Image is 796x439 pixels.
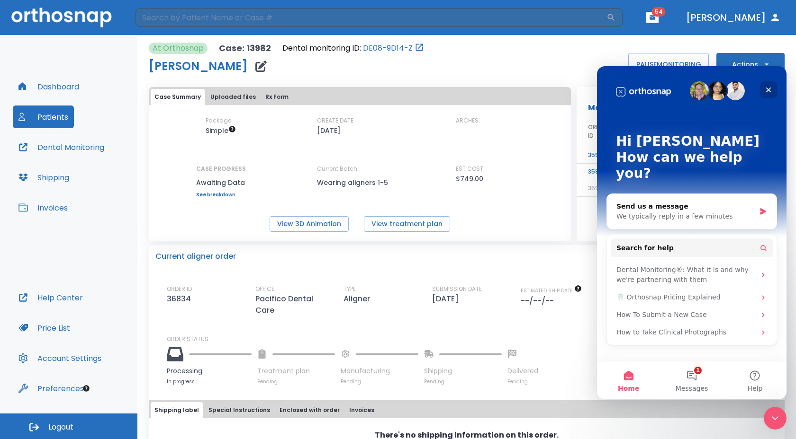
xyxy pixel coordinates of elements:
[432,285,482,293] p: SUBMISSION DATE
[456,116,479,125] p: ARCHES
[577,164,621,180] td: 35928
[219,43,271,54] p: Case: 13982
[716,53,785,76] button: Actions
[577,147,621,164] td: 35928
[588,123,609,140] span: ORDER ID
[151,402,783,418] div: tabs
[282,43,361,54] p: Dental monitoring ID:
[13,136,110,158] button: Dental Monitoring
[13,166,75,189] button: Shipping
[424,378,502,385] p: Pending
[167,335,778,343] p: ORDER STATUS
[13,196,73,219] button: Invoices
[317,165,402,173] p: Current Batch
[270,216,349,232] button: View 3D Animation
[13,75,85,98] button: Dashboard
[153,43,204,54] p: At Orthosnap
[255,285,274,293] p: OFFICE
[196,177,246,188] p: Awaiting Data
[255,293,336,316] p: Pacifico Dental Care
[48,422,73,432] span: Logout
[521,287,582,294] span: The date will be available after approving treatment plan
[456,173,483,184] p: $749.00
[317,125,341,136] p: [DATE]
[205,402,274,418] button: Special Instructions
[257,378,335,385] p: Pending
[432,293,462,305] p: [DATE]
[13,105,74,128] button: Patients
[167,366,252,376] p: Processing
[345,402,378,418] button: Invoices
[597,66,787,399] iframe: Intercom live chat
[682,9,785,26] button: [PERSON_NAME]
[196,165,246,173] p: CASE PROGRESS
[13,347,107,369] button: Account Settings
[149,61,248,72] h1: [PERSON_NAME]
[151,89,205,105] button: Case Summary
[507,366,538,376] p: Delivered
[82,384,90,393] div: Tooltip anchor
[341,378,418,385] p: Pending
[588,184,606,192] span: 35928
[282,43,424,54] div: Open patient in dental monitoring portal
[151,89,569,105] div: tabs
[13,316,76,339] button: Price List
[507,378,538,385] p: Pending
[167,293,195,305] p: 36834
[344,293,374,305] p: Aligner
[196,192,246,198] a: See breakdown
[13,286,89,309] button: Help Center
[764,407,787,430] iframe: Intercom live chat
[521,295,558,307] p: --/--/--
[167,285,192,293] p: ORDER ID
[207,89,260,105] button: Uploaded files
[136,8,606,27] input: Search by Patient Name or Case #
[317,177,402,188] p: Wearing aligners 1-5
[456,165,483,173] p: EST COST
[628,53,709,76] button: PAUSEMONITORING
[363,43,413,54] a: DE08-9D14-Z
[344,285,356,293] p: TYPE
[257,366,335,376] p: Treatment plan
[588,102,629,114] p: Messages
[13,377,90,400] button: Preferences
[262,89,292,105] button: Rx Form
[317,116,353,125] p: CREATE DATE
[276,402,344,418] button: Enclosed with order
[11,8,112,27] img: Orthosnap
[206,126,236,135] span: Up to 10 steps (20 aligners)
[341,366,418,376] p: Manufacturing
[424,366,502,376] p: Shipping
